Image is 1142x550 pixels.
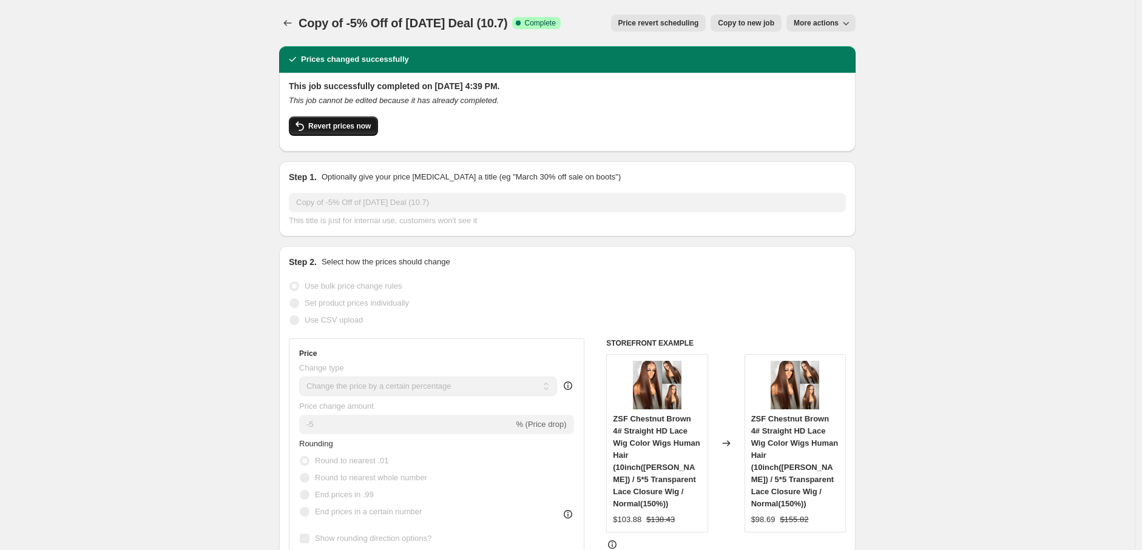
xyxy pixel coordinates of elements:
span: Copy to new job [718,18,774,28]
span: $138.43 [646,515,675,524]
h2: Step 2. [289,256,317,268]
button: More actions [786,15,856,32]
span: More actions [794,18,839,28]
span: End prices in a certain number [315,507,422,516]
span: Copy of -5% Off of [DATE] Deal (10.7) [299,16,507,30]
button: Copy to new job [711,15,782,32]
span: Round to nearest whole number [315,473,427,482]
p: Optionally give your price [MEDICAL_DATA] a title (eg "March 30% off sale on boots") [322,171,621,183]
input: 30% off holiday sale [289,193,846,212]
span: Use CSV upload [305,315,363,324]
i: This job cannot be edited because it has already completed. [289,96,499,105]
div: help [562,380,574,392]
button: Price change jobs [279,15,296,32]
span: % (Price drop) [516,420,566,429]
span: ZSF Chestnut Brown 4# Straight HD Lace Wig Color Wigs Human Hair (10inch([PERSON_NAME]) / 5*5 Tra... [613,414,700,508]
span: $98.69 [751,515,775,524]
span: Show rounding direction options? [315,534,431,543]
h3: Price [299,349,317,358]
img: fb0f554a77e5c0ee_80x.jpg [633,361,681,409]
span: Revert prices now [308,121,371,131]
h2: Prices changed successfully [301,53,409,65]
p: Select how the prices should change [322,256,450,268]
input: -15 [299,415,513,434]
span: $103.88 [613,515,641,524]
span: $155.82 [780,515,808,524]
button: Price revert scheduling [611,15,706,32]
span: Set product prices individually [305,298,409,307]
span: Round to nearest .01 [315,456,388,465]
h6: STOREFRONT EXAMPLE [606,338,846,348]
span: Rounding [299,439,333,448]
span: Use bulk price change rules [305,281,402,290]
h2: Step 1. [289,171,317,183]
h2: This job successfully completed on [DATE] 4:39 PM. [289,80,846,92]
span: ZSF Chestnut Brown 4# Straight HD Lace Wig Color Wigs Human Hair (10inch([PERSON_NAME]) / 5*5 Tra... [751,414,838,508]
span: Complete [524,18,555,28]
span: End prices in .99 [315,490,374,499]
span: Price revert scheduling [618,18,699,28]
span: Change type [299,363,344,372]
button: Revert prices now [289,116,378,136]
span: This title is just for internal use, customers won't see it [289,216,477,225]
span: Price change amount [299,401,374,411]
img: fb0f554a77e5c0ee_80x.jpg [771,361,819,409]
